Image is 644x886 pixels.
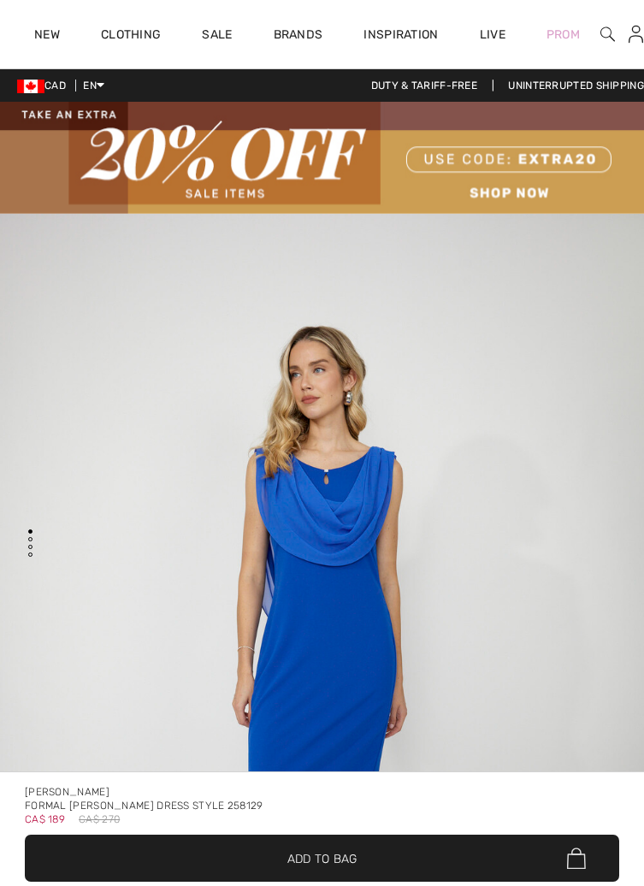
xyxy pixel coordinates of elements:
a: New [34,27,60,45]
a: Brands [274,27,323,45]
img: Bag.svg [567,848,586,870]
iframe: Opens a widget where you can find more information [536,758,627,800]
span: CAD [17,80,73,92]
div: [PERSON_NAME] [25,785,619,799]
img: search the website [600,24,615,44]
a: Clothing [101,27,161,45]
a: Live [480,26,505,44]
span: Inspiration [363,27,438,45]
img: My Info [629,24,643,44]
a: Prom [547,26,580,44]
div: Formal [PERSON_NAME] Dress Style 258129 [25,799,619,812]
span: CA$ 189 [25,807,65,825]
span: EN [83,80,104,92]
img: Canadian Dollar [17,80,44,93]
span: CA$ 270 [79,812,120,826]
button: Add to Bag [25,835,619,882]
a: Sale [202,27,232,45]
span: Add to Bag [287,849,357,867]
